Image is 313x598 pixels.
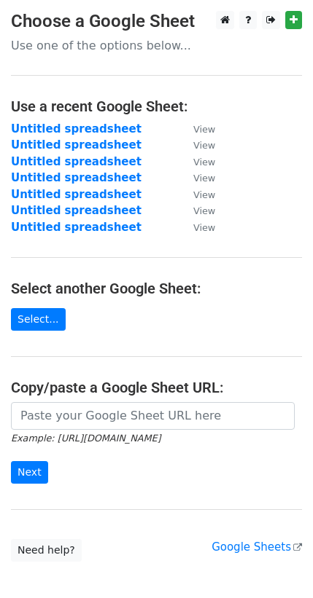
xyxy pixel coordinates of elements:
[11,379,302,396] h4: Copy/paste a Google Sheet URL:
[11,461,48,484] input: Next
[11,11,302,32] h3: Choose a Google Sheet
[193,205,215,216] small: View
[240,528,313,598] iframe: Chat Widget
[212,540,302,554] a: Google Sheets
[179,188,215,201] a: View
[179,204,215,217] a: View
[193,222,215,233] small: View
[193,157,215,168] small: View
[11,433,161,444] small: Example: [URL][DOMAIN_NAME]
[11,308,66,331] a: Select...
[11,539,82,562] a: Need help?
[11,280,302,297] h4: Select another Google Sheet:
[193,189,215,200] small: View
[11,171,142,184] a: Untitled spreadsheet
[179,171,215,184] a: View
[179,122,215,135] a: View
[11,155,142,168] a: Untitled spreadsheet
[193,124,215,135] small: View
[179,138,215,152] a: View
[193,173,215,184] small: View
[11,221,142,234] a: Untitled spreadsheet
[11,204,142,217] a: Untitled spreadsheet
[179,221,215,234] a: View
[11,188,142,201] a: Untitled spreadsheet
[11,138,142,152] a: Untitled spreadsheet
[179,155,215,168] a: View
[193,140,215,151] small: View
[11,98,302,115] h4: Use a recent Google Sheet:
[11,402,295,430] input: Paste your Google Sheet URL here
[11,38,302,53] p: Use one of the options below...
[11,122,142,135] a: Untitled spreadsheet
